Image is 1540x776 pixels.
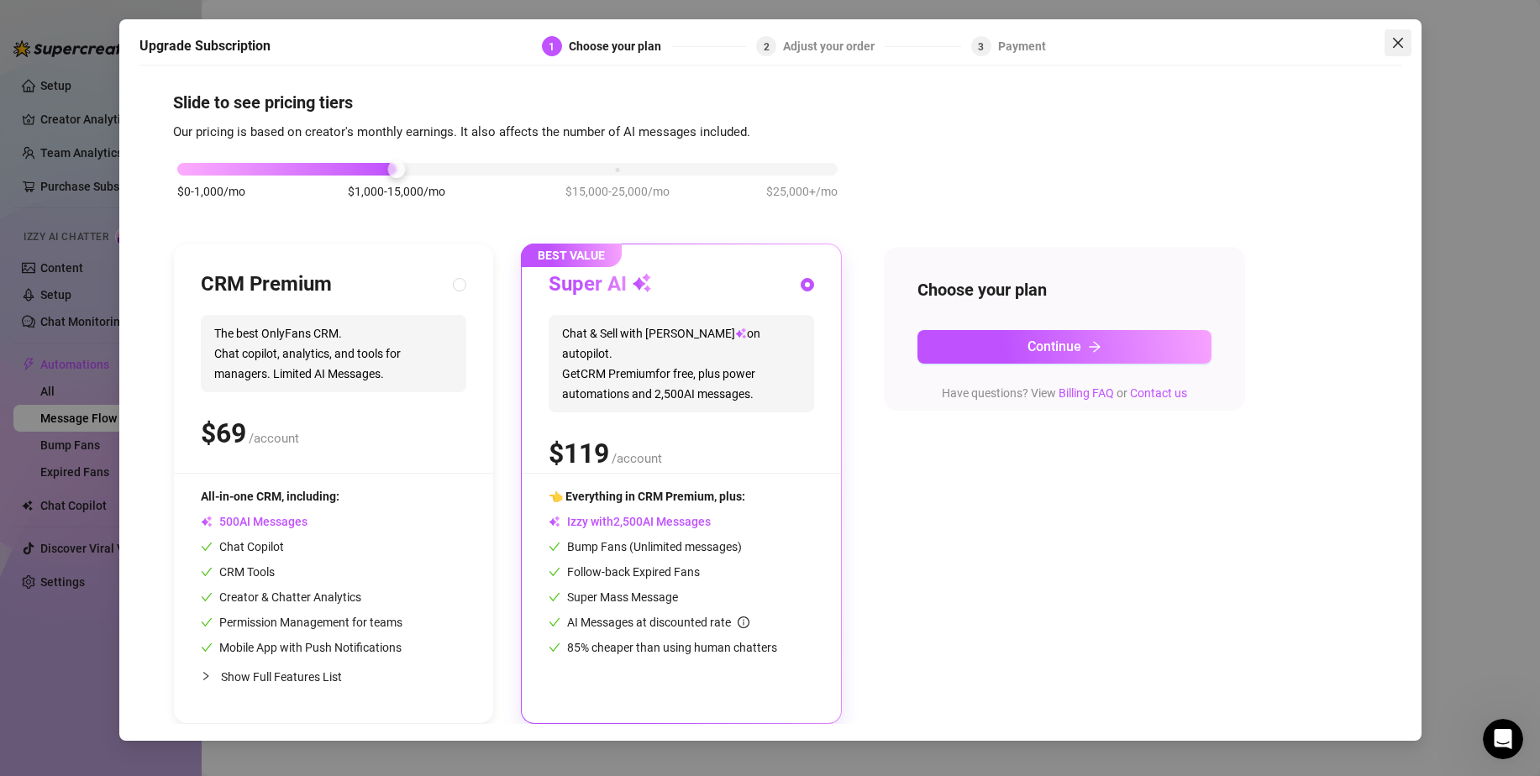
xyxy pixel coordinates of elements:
span: BEST VALUE [521,244,622,267]
span: The best OnlyFans CRM. Chat copilot, analytics, and tools for managers. Limited AI Messages. [201,315,466,392]
span: Permission Management for teams [201,616,402,629]
span: Close [1385,36,1411,50]
span: $ [201,417,246,449]
span: Super Mass Message [549,590,678,604]
span: 3 [978,41,984,53]
span: check [201,591,213,603]
a: Contact us [1130,386,1187,400]
div: Payment [998,36,1046,56]
span: Creator & Chatter Analytics [201,590,361,604]
span: Our pricing is based on creator's monthly earnings. It also affects the number of AI messages inc... [173,124,750,139]
div: Adjust your order [783,36,885,56]
span: check [549,591,560,603]
span: check [549,616,560,628]
span: check [201,642,213,653]
span: 👈 Everything in CRM Premium, plus: [549,490,745,503]
span: check [201,541,213,553]
h5: Upgrade Subscription [139,36,271,56]
span: 85% cheaper than using human chatters [549,641,777,654]
span: $ [549,438,609,469]
span: $1,000-15,000/mo [348,182,445,201]
span: info-circle [738,616,749,628]
span: check [201,566,213,578]
iframe: Intercom live chat [1483,719,1523,759]
span: close [1391,36,1405,50]
span: collapsed [201,671,211,681]
button: Continuearrow-right [917,330,1212,364]
h4: Slide to see pricing tiers [173,91,1368,114]
h3: Super AI [549,271,652,298]
span: Follow-back Expired Fans [549,565,700,579]
span: /account [249,431,299,446]
span: AI Messages [201,515,307,528]
h3: CRM Premium [201,271,332,298]
span: check [549,642,560,653]
span: CRM Tools [201,565,275,579]
span: AI Messages at discounted rate [567,616,749,629]
button: Close [1385,29,1411,56]
span: Have questions? View or [942,386,1187,400]
span: check [201,616,213,628]
span: arrow-right [1088,340,1101,354]
span: All-in-one CRM, including: [201,490,339,503]
a: Billing FAQ [1059,386,1114,400]
span: Chat Copilot [201,540,284,553]
span: 1 [549,41,555,53]
span: $0-1,000/mo [177,182,245,201]
span: Mobile App with Push Notifications [201,641,402,654]
div: Show Full Features List [201,657,466,696]
span: Show Full Features List [221,670,342,684]
span: $15,000-25,000/mo [565,182,670,201]
div: Choose your plan [569,36,671,56]
span: check [549,566,560,578]
span: /account [612,451,662,466]
span: Bump Fans (Unlimited messages) [549,540,742,553]
span: 2 [764,41,770,53]
span: Continue [1028,338,1081,354]
span: check [549,541,560,553]
span: Izzy with AI Messages [549,515,711,528]
h4: Choose your plan [917,278,1212,301]
span: $25,000+/mo [766,182,838,201]
span: Chat & Sell with [PERSON_NAME] on autopilot. Get CRM Premium for free, plus power automations and... [549,315,814,412]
